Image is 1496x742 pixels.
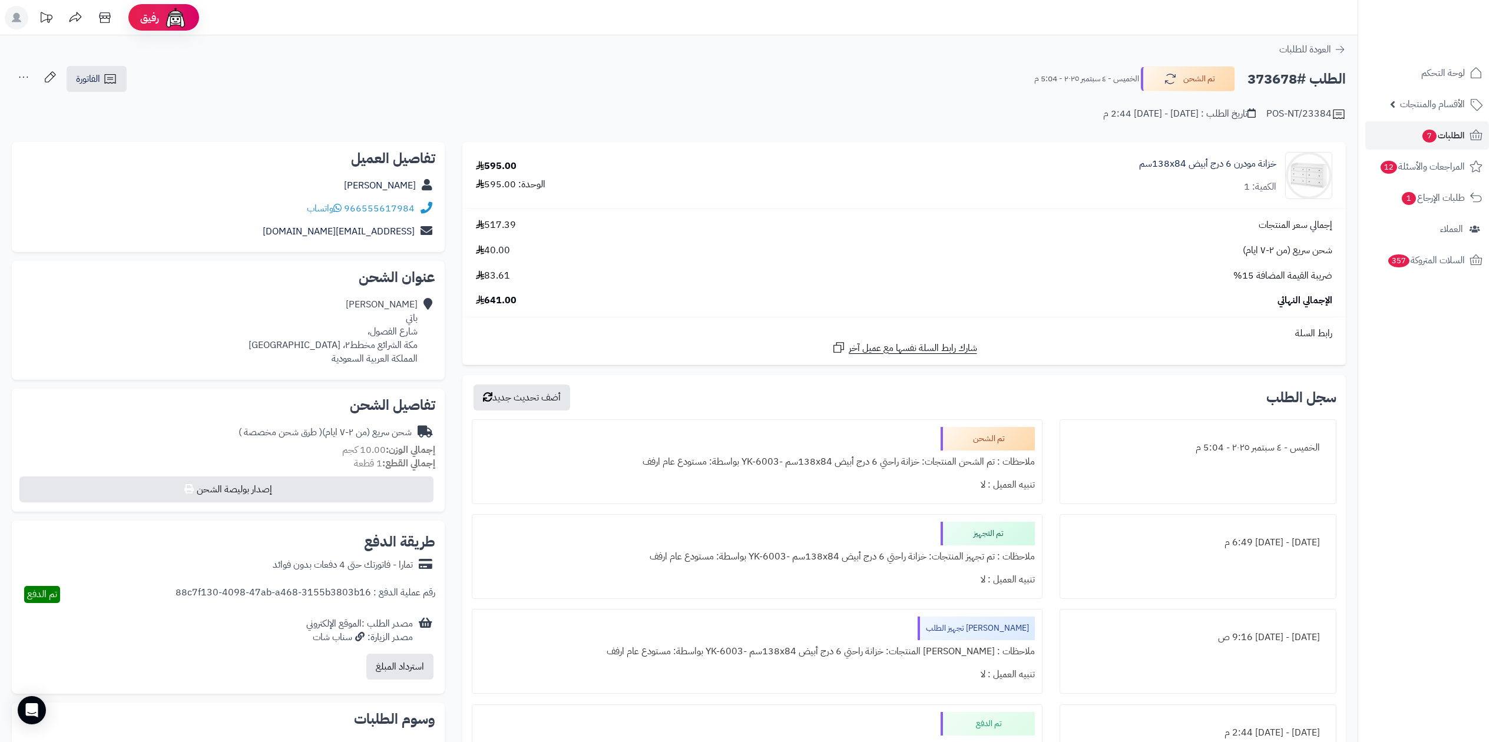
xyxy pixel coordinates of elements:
a: واتساب [307,201,342,216]
span: الفاتورة [76,72,100,86]
span: 357 [1388,254,1410,267]
div: [PERSON_NAME] باتي شارع الفصول، مكة الشرائع مخطط٢، [GEOGRAPHIC_DATA] المملكة العربية السعودية [249,298,418,365]
div: [DATE] - [DATE] 9:16 ص [1067,626,1329,649]
div: رابط السلة [467,327,1341,340]
div: ملاحظات : تم تجهيز المنتجات: خزانة راحتي 6 درج أبيض 138x84سم -YK-6003 بواسطة: مستودع عام ارفف [479,545,1035,568]
button: أضف تحديث جديد [474,385,570,410]
span: إجمالي سعر المنتجات [1259,218,1332,232]
span: الإجمالي النهائي [1277,294,1332,307]
span: رفيق [140,11,159,25]
button: إصدار بوليصة الشحن [19,476,433,502]
div: ملاحظات : [PERSON_NAME] المنتجات: خزانة راحتي 6 درج أبيض 138x84سم -YK-6003 بواسطة: مستودع عام ارفف [479,640,1035,663]
small: 1 قطعة [354,456,435,471]
span: 517.39 [476,218,516,232]
span: تم الدفع [27,587,57,601]
span: ضريبة القيمة المضافة 15% [1233,269,1332,283]
div: [PERSON_NAME] تجهيز الطلب [918,617,1035,640]
button: استرداد المبلغ [366,654,433,680]
div: الكمية: 1 [1244,180,1276,194]
h2: عنوان الشحن [21,270,435,284]
div: الخميس - ٤ سبتمبر ٢٠٢٥ - 5:04 م [1067,436,1329,459]
span: شحن سريع (من ٢-٧ ايام) [1243,244,1332,257]
span: 1 [1401,191,1416,205]
span: لوحة التحكم [1421,65,1465,81]
a: المراجعات والأسئلة12 [1365,153,1489,181]
div: تمارا - فاتورتك حتى 4 دفعات بدون فوائد [273,558,413,572]
div: ملاحظات : تم الشحن المنتجات: خزانة راحتي 6 درج أبيض 138x84سم -YK-6003 بواسطة: مستودع عام ارفف [479,450,1035,473]
small: الخميس - ٤ سبتمبر ٢٠٢٥ - 5:04 م [1034,73,1139,85]
span: 7 [1422,129,1437,143]
strong: إجمالي الوزن: [386,443,435,457]
h3: سجل الطلب [1266,390,1336,405]
div: تم الدفع [941,712,1035,736]
div: تنبيه العميل : لا [479,663,1035,686]
a: تحديثات المنصة [31,6,61,32]
span: 40.00 [476,244,510,257]
div: تاريخ الطلب : [DATE] - [DATE] 2:44 م [1103,107,1256,121]
div: Open Intercom Messenger [18,696,46,724]
span: ( طرق شحن مخصصة ) [239,425,322,439]
span: السلات المتروكة [1387,252,1465,269]
div: تم الشحن [941,427,1035,450]
span: 641.00 [476,294,517,307]
div: تنبيه العميل : لا [479,473,1035,496]
button: تم الشحن [1141,67,1235,91]
img: ai-face.png [164,6,187,29]
a: خزانة مودرن 6 درج أبيض 138x84سم [1139,157,1276,171]
h2: تفاصيل العميل [21,151,435,165]
span: الطلبات [1421,127,1465,144]
div: تم التجهيز [941,522,1035,545]
small: 10.00 كجم [342,443,435,457]
span: طلبات الإرجاع [1401,190,1465,206]
span: شارك رابط السلة نفسها مع عميل آخر [849,342,977,355]
div: تنبيه العميل : لا [479,568,1035,591]
a: السلات المتروكة357 [1365,246,1489,274]
div: الوحدة: 595.00 [476,178,545,191]
span: المراجعات والأسئلة [1379,158,1465,175]
span: 12 [1380,160,1398,174]
span: 83.61 [476,269,510,283]
img: logo-2.png [1416,9,1485,34]
div: رقم عملية الدفع : 88c7f130-4098-47ab-a468-3155b3803b16 [176,586,435,603]
a: العودة للطلبات [1279,42,1346,57]
a: لوحة التحكم [1365,59,1489,87]
span: العملاء [1440,221,1463,237]
a: الفاتورة [67,66,127,92]
a: 966555617984 [344,201,415,216]
a: [EMAIL_ADDRESS][DOMAIN_NAME] [263,224,415,238]
span: العودة للطلبات [1279,42,1331,57]
img: 1710267216-110115010044-90x90.jpg [1286,152,1332,199]
h2: تفاصيل الشحن [21,398,435,412]
div: 595.00 [476,160,517,173]
a: الطلبات7 [1365,121,1489,150]
strong: إجمالي القطع: [382,456,435,471]
div: POS-NT/23384 [1266,107,1346,121]
a: العملاء [1365,215,1489,243]
div: مصدر الطلب :الموقع الإلكتروني [306,617,413,644]
h2: الطلب #373678 [1247,67,1346,91]
a: [PERSON_NAME] [344,178,416,193]
h2: وسوم الطلبات [21,712,435,726]
a: شارك رابط السلة نفسها مع عميل آخر [832,340,977,355]
div: مصدر الزيارة: سناب شات [306,631,413,644]
a: طلبات الإرجاع1 [1365,184,1489,212]
span: الأقسام والمنتجات [1400,96,1465,112]
h2: طريقة الدفع [364,535,435,549]
div: شحن سريع (من ٢-٧ ايام) [239,426,412,439]
div: [DATE] - [DATE] 6:49 م [1067,531,1329,554]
